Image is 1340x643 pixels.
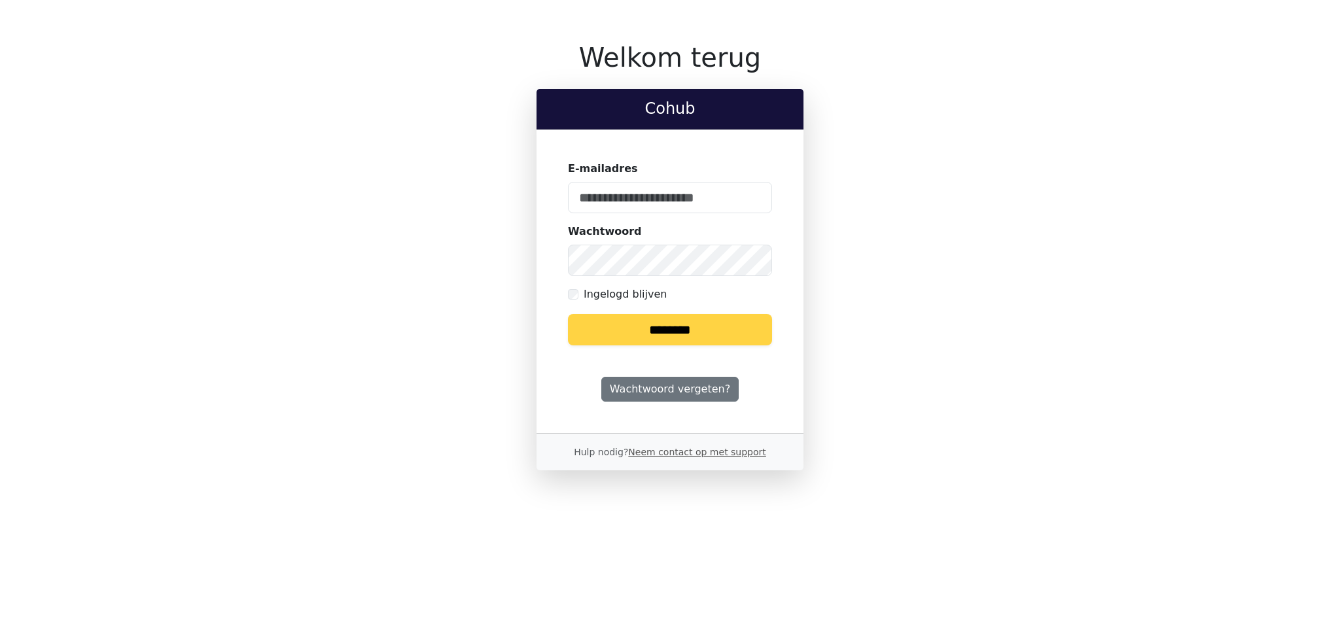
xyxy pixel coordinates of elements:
a: Wachtwoord vergeten? [601,377,739,402]
label: Wachtwoord [568,224,642,239]
a: Neem contact op met support [628,447,766,457]
label: Ingelogd blijven [584,287,667,302]
small: Hulp nodig? [574,447,766,457]
h2: Cohub [547,99,793,118]
h1: Welkom terug [537,42,803,73]
label: E-mailadres [568,161,638,177]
